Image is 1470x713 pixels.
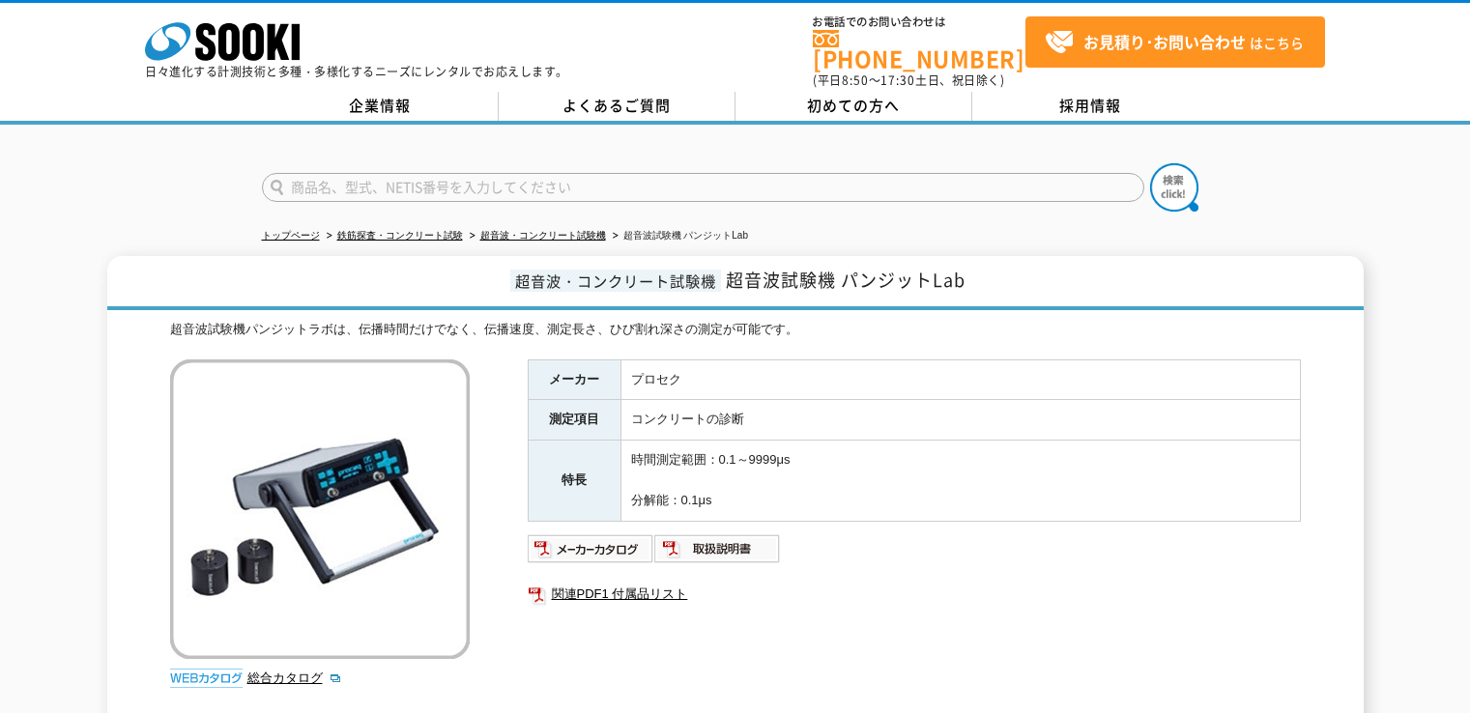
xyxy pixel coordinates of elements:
[1150,163,1198,212] img: btn_search.png
[880,71,915,89] span: 17:30
[170,669,243,688] img: webカタログ
[528,533,654,564] img: メーカーカタログ
[145,66,568,77] p: 日々進化する計測技術と多種・多様化するニーズにレンタルでお応えします。
[807,95,900,116] span: 初めての方へ
[1025,16,1325,68] a: お見積り･お問い合わせはこちら
[654,546,781,560] a: 取扱説明書
[510,270,721,292] span: 超音波・コンクリート試験機
[528,400,620,441] th: 測定項目
[620,359,1300,400] td: プロセク
[620,400,1300,441] td: コンクリートの診断
[813,71,1004,89] span: (平日 ～ 土日、祝日除く)
[499,92,735,121] a: よくあるご質問
[262,92,499,121] a: 企業情報
[528,359,620,400] th: メーカー
[528,441,620,521] th: 特長
[337,230,463,241] a: 鉄筋探査・コンクリート試験
[262,230,320,241] a: トップページ
[262,173,1144,202] input: 商品名、型式、NETIS番号を入力してください
[480,230,606,241] a: 超音波・コンクリート試験機
[609,226,748,246] li: 超音波試験機 パンジットLab
[972,92,1209,121] a: 採用情報
[528,582,1301,607] a: 関連PDF1 付属品リスト
[170,359,470,659] img: 超音波試験機 パンジットLab
[813,30,1025,70] a: [PHONE_NUMBER]
[813,16,1025,28] span: お電話でのお問い合わせは
[842,71,869,89] span: 8:50
[726,267,966,293] span: 超音波試験機 パンジットLab
[654,533,781,564] img: 取扱説明書
[170,320,1301,340] div: 超音波試験機パンジットラボは、伝播時間だけでなく、伝播速度、測定長さ、ひび割れ深さの測定が可能です。
[528,546,654,560] a: メーカーカタログ
[735,92,972,121] a: 初めての方へ
[247,670,342,685] a: 総合カタログ
[620,441,1300,521] td: 時間測定範囲：0.1～9999μs 分解能：0.1μs
[1083,30,1246,53] strong: お見積り･お問い合わせ
[1045,28,1304,57] span: はこちら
